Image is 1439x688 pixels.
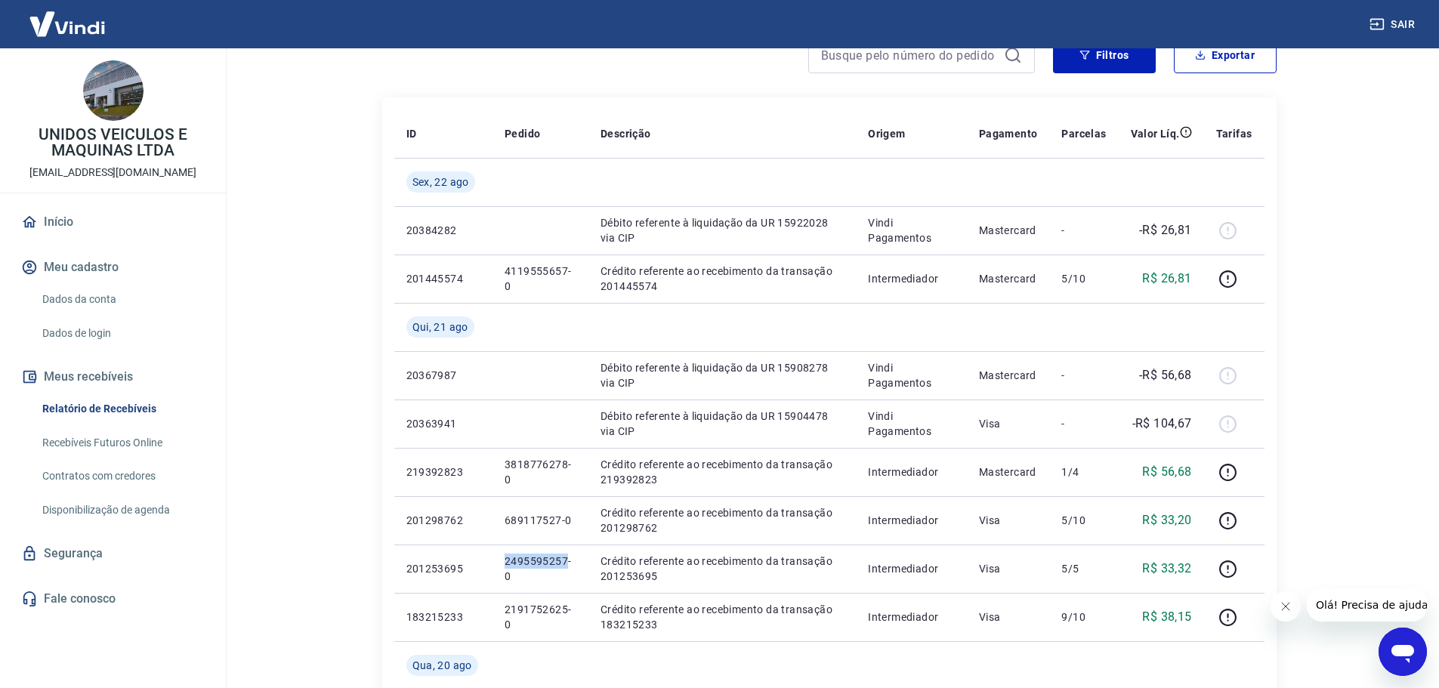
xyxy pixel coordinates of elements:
[406,464,480,480] p: 219392823
[406,513,480,528] p: 201298762
[1061,368,1106,383] p: -
[1132,415,1192,433] p: -R$ 104,67
[601,505,844,535] p: Crédito referente ao recebimento da transação 201298762
[979,609,1038,625] p: Visa
[601,215,844,245] p: Débito referente à liquidação da UR 15922028 via CIP
[29,165,196,180] p: [EMAIL_ADDRESS][DOMAIN_NAME]
[1216,126,1252,141] p: Tarifas
[406,609,480,625] p: 183215233
[979,126,1038,141] p: Pagamento
[406,126,417,141] p: ID
[1061,561,1106,576] p: 5/5
[979,368,1038,383] p: Mastercard
[412,658,472,673] span: Qua, 20 ago
[601,264,844,294] p: Crédito referente ao recebimento da transação 201445574
[1061,609,1106,625] p: 9/10
[979,223,1038,238] p: Mastercard
[1271,591,1301,622] iframe: Fechar mensagem
[1142,270,1191,288] p: R$ 26,81
[1061,223,1106,238] p: -
[868,513,955,528] p: Intermediador
[1307,588,1427,622] iframe: Mensagem da empresa
[601,602,844,632] p: Crédito referente ao recebimento da transação 183215233
[1142,560,1191,578] p: R$ 33,32
[18,582,208,615] a: Fale conosco
[18,360,208,393] button: Meus recebíveis
[18,1,116,47] img: Vindi
[868,271,955,286] p: Intermediador
[1061,126,1106,141] p: Parcelas
[1379,628,1427,676] iframe: Botão para abrir a janela de mensagens
[868,409,955,439] p: Vindi Pagamentos
[979,271,1038,286] p: Mastercard
[505,602,576,632] p: 2191752625-0
[979,561,1038,576] p: Visa
[868,215,955,245] p: Vindi Pagamentos
[18,205,208,239] a: Início
[1131,126,1180,141] p: Valor Líq.
[1142,511,1191,529] p: R$ 33,20
[1139,366,1192,384] p: -R$ 56,68
[505,513,576,528] p: 689117527-0
[979,464,1038,480] p: Mastercard
[36,461,208,492] a: Contratos com credores
[1366,11,1421,39] button: Sair
[83,60,144,121] img: 0fa5476e-c494-4df4-9457-b10783cb2f62.jpeg
[412,174,469,190] span: Sex, 22 ago
[1061,416,1106,431] p: -
[868,126,905,141] p: Origem
[868,561,955,576] p: Intermediador
[1061,464,1106,480] p: 1/4
[505,264,576,294] p: 4119555657-0
[1142,463,1191,481] p: R$ 56,68
[406,416,480,431] p: 20363941
[36,393,208,424] a: Relatório de Recebíveis
[1053,37,1156,73] button: Filtros
[12,127,214,159] p: UNIDOS VEICULOS E MAQUINAS LTDA
[406,368,480,383] p: 20367987
[1174,37,1277,73] button: Exportar
[505,457,576,487] p: 3818776278-0
[36,495,208,526] a: Disponibilização de agenda
[9,11,127,23] span: Olá! Precisa de ajuda?
[36,427,208,458] a: Recebíveis Futuros Online
[601,360,844,390] p: Débito referente à liquidação da UR 15908278 via CIP
[868,464,955,480] p: Intermediador
[601,126,651,141] p: Descrição
[18,537,208,570] a: Segurança
[601,457,844,487] p: Crédito referente ao recebimento da transação 219392823
[36,318,208,349] a: Dados de login
[505,126,540,141] p: Pedido
[868,360,955,390] p: Vindi Pagamentos
[1142,608,1191,626] p: R$ 38,15
[1139,221,1192,239] p: -R$ 26,81
[505,554,576,584] p: 2495595257-0
[412,319,468,335] span: Qui, 21 ago
[821,44,998,66] input: Busque pelo número do pedido
[868,609,955,625] p: Intermediador
[601,409,844,439] p: Débito referente à liquidação da UR 15904478 via CIP
[1061,271,1106,286] p: 5/10
[1061,513,1106,528] p: 5/10
[979,513,1038,528] p: Visa
[406,223,480,238] p: 20384282
[406,271,480,286] p: 201445574
[979,416,1038,431] p: Visa
[36,284,208,315] a: Dados da conta
[406,561,480,576] p: 201253695
[601,554,844,584] p: Crédito referente ao recebimento da transação 201253695
[18,251,208,284] button: Meu cadastro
